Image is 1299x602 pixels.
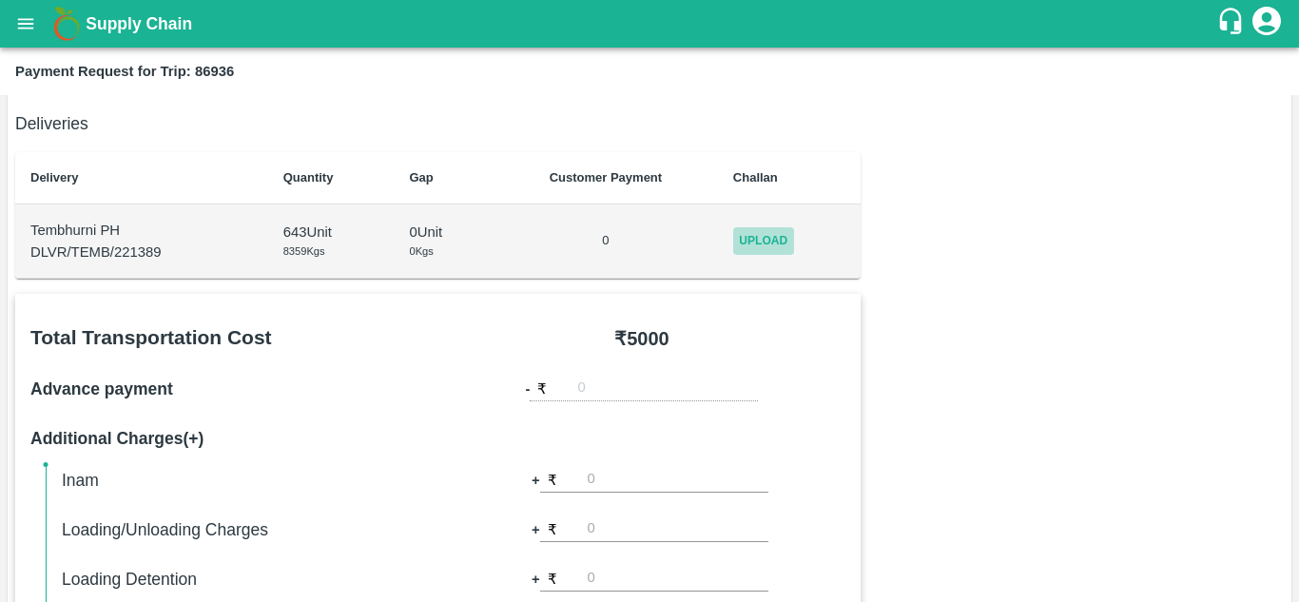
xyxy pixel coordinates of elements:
[30,242,253,262] p: DLVR/TEMB/221389
[409,222,477,243] p: 0 Unit
[30,326,272,348] b: Total Transportation Cost
[532,569,540,590] b: +
[548,569,557,590] p: ₹
[494,204,718,279] td: 0
[283,222,379,243] p: 643 Unit
[30,429,204,448] b: Additional Charges(+)
[48,5,86,43] img: logo
[1216,7,1250,41] div: customer-support
[537,379,547,399] p: ₹
[30,170,79,184] b: Delivery
[1250,4,1284,44] div: account of current user
[62,566,454,592] h6: Loading Detention
[409,170,433,184] b: Gap
[526,379,531,399] b: -
[588,516,768,542] input: 0
[409,245,433,257] span: 0 Kgs
[588,566,768,592] input: 0
[588,467,768,493] input: 0
[283,170,334,184] b: Quantity
[577,376,758,401] input: 0
[550,170,662,184] b: Customer Payment
[4,2,48,46] button: open drawer
[548,470,557,491] p: ₹
[614,328,669,349] b: ₹ 5000
[30,220,253,241] p: Tembhurni PH
[62,516,454,543] h6: Loading/Unloading Charges
[733,227,794,255] span: Upload
[62,467,454,494] h6: Inam
[15,64,234,79] b: Payment Request for Trip: 86936
[548,519,557,540] p: ₹
[733,170,778,184] b: Challan
[86,14,192,33] b: Supply Chain
[15,110,861,137] h6: Deliveries
[30,379,173,398] b: Advance payment
[283,245,325,257] span: 8359 Kgs
[86,10,1216,37] a: Supply Chain
[532,519,540,540] b: +
[532,470,540,491] b: +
